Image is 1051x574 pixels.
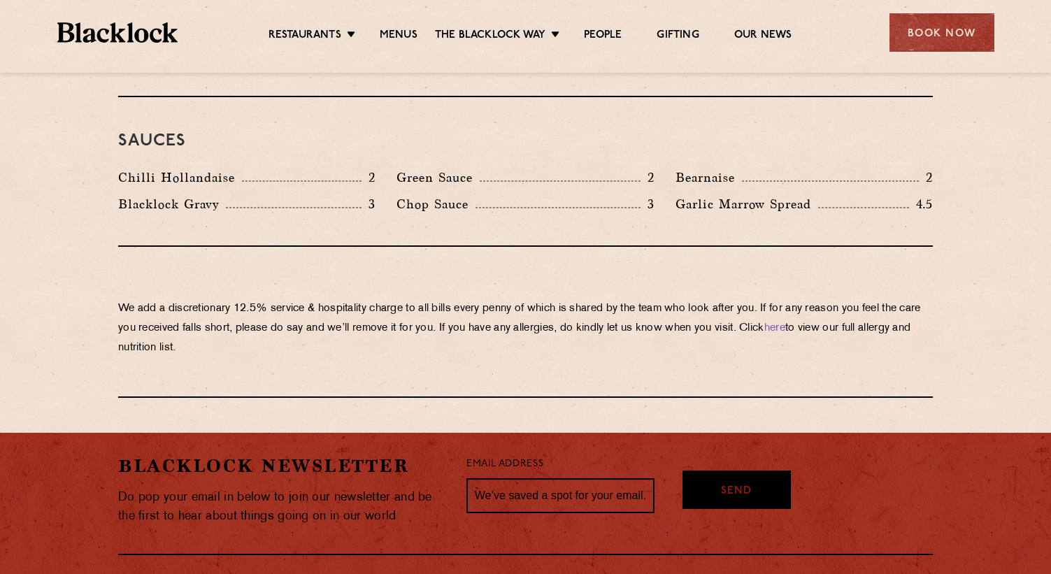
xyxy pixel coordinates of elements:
a: Gifting [657,29,699,44]
label: Email Address [466,457,543,473]
h3: Sauces [118,132,933,150]
a: Menus [380,29,417,44]
h2: Blacklock Newsletter [118,454,445,478]
span: Send [721,484,752,500]
input: We’ve saved a spot for your email... [466,478,655,513]
p: Chop Sauce [396,194,476,214]
p: 2 [362,168,376,187]
p: Green Sauce [396,168,480,187]
p: Garlic Marrow Spread [675,194,818,214]
p: Do pop your email in below to join our newsletter and be the first to hear about things going on ... [118,488,445,526]
a: Restaurants [269,29,341,44]
div: Book Now [889,13,994,52]
p: 3 [362,195,376,213]
p: 2 [919,168,933,187]
p: 4.5 [909,195,933,213]
p: Blacklock Gravy [118,194,226,214]
p: 3 [641,195,655,213]
a: People [584,29,622,44]
img: BL_Textured_Logo-footer-cropped.svg [57,22,178,43]
p: Bearnaise [675,168,742,187]
p: We add a discretionary 12.5% service & hospitality charge to all bills every penny of which is sh... [118,299,933,358]
p: Chilli Hollandaise [118,168,242,187]
a: here [764,323,785,333]
p: 2 [641,168,655,187]
a: The Blacklock Way [435,29,545,44]
a: Our News [734,29,792,44]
